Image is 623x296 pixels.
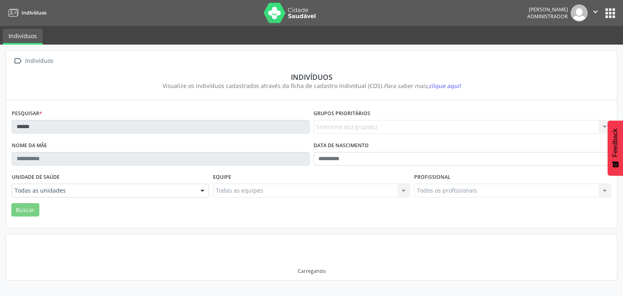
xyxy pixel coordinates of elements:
div: Indivíduos [17,73,606,82]
div: Carregando [298,268,326,275]
label: Equipe [213,171,231,184]
button: apps [603,6,617,20]
label: Unidade de saúde [12,171,60,184]
a:  Indivíduos [12,55,55,67]
button: Feedback - Mostrar pesquisa [608,120,623,176]
i:  [12,55,24,67]
span: Indivíduos [21,9,47,16]
div: [PERSON_NAME] [527,6,568,13]
i: Para saber mais, [384,82,461,90]
button:  [588,4,603,21]
label: Pesquisar [12,107,42,120]
div: Indivíduos [24,55,55,67]
label: Nome da mãe [12,139,47,152]
span: Feedback [612,129,619,157]
label: Grupos prioritários [314,107,370,120]
button: Buscar [11,203,39,217]
img: img [571,4,588,21]
span: Todas as unidades [15,187,192,195]
i:  [591,7,600,16]
label: Profissional [414,171,451,184]
span: clique aqui! [429,82,461,90]
div: Visualize os indivíduos cadastrados através da ficha de cadastro individual (CDS). [17,82,606,90]
a: Indivíduos [6,6,47,19]
span: Administrador [527,13,568,20]
a: Indivíduos [3,29,43,45]
label: Data de nascimento [314,139,369,152]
